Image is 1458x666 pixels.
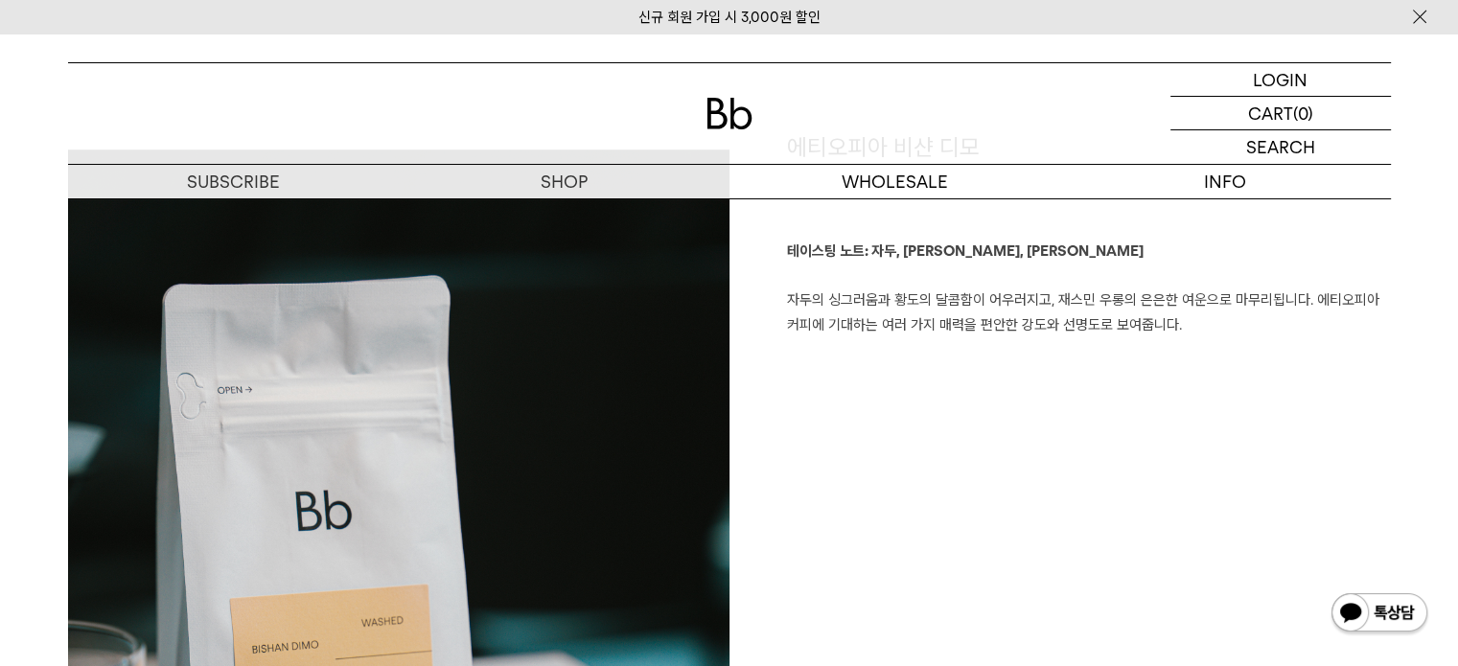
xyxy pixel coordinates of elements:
[1330,591,1429,637] img: 카카오톡 채널 1:1 채팅 버튼
[638,9,821,26] a: 신규 회원 가입 시 3,000원 할인
[706,98,752,129] img: 로고
[787,242,1144,260] b: 테이스팅 노트: 자두, [PERSON_NAME], [PERSON_NAME]
[729,165,1060,198] p: WHOLESALE
[1293,97,1313,129] p: (0)
[787,240,1391,337] p: 자두의 싱그러움과 황도의 달콤함이 어우러지고, 재스민 우롱의 은은한 여운으로 마무리됩니다. 에티오피아 커피에 기대하는 여러 가지 매력을 편안한 강도와 선명도로 보여줍니다.
[1170,63,1391,97] a: LOGIN
[1246,130,1315,164] p: SEARCH
[1170,97,1391,130] a: CART (0)
[68,165,399,198] a: SUBSCRIBE
[1248,97,1293,129] p: CART
[1060,165,1391,198] p: INFO
[399,165,729,198] a: SHOP
[1253,63,1308,96] p: LOGIN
